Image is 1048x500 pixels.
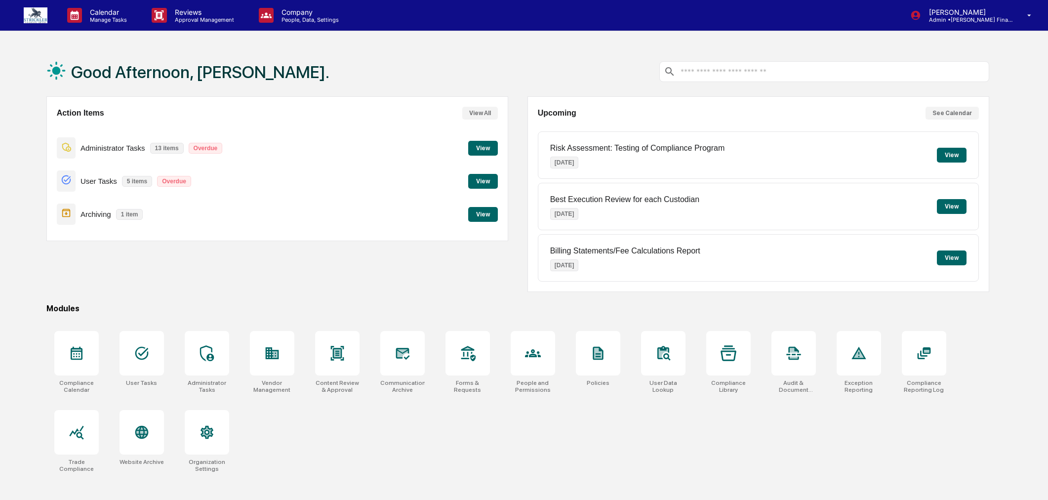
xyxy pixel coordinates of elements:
p: Administrator Tasks [81,144,145,152]
div: Forms & Requests [445,379,490,393]
div: Administrator Tasks [185,379,229,393]
div: Vendor Management [250,379,294,393]
div: Trade Compliance [54,458,99,472]
h2: Action Items [57,109,104,118]
div: Exception Reporting [837,379,881,393]
button: See Calendar [926,107,979,120]
h1: Good Afternoon, [PERSON_NAME]. [71,62,329,82]
h2: Upcoming [538,109,576,118]
div: Organization Settings [185,458,229,472]
p: Calendar [82,8,132,16]
div: Modules [46,304,990,313]
p: Overdue [157,176,191,187]
p: Reviews [167,8,239,16]
button: View [937,148,967,163]
button: View [468,141,498,156]
div: Compliance Reporting Log [902,379,946,393]
p: Billing Statements/Fee Calculations Report [550,247,700,255]
div: Audit & Document Logs [771,379,816,393]
button: View [937,199,967,214]
a: View [468,143,498,152]
iframe: Open customer support [1016,467,1043,494]
p: Admin • [PERSON_NAME] Financial Group [921,16,1013,23]
p: People, Data, Settings [274,16,344,23]
p: Manage Tasks [82,16,132,23]
div: User Data Lookup [641,379,685,393]
p: Risk Assessment: Testing of Compliance Program [550,144,725,153]
button: View [468,174,498,189]
button: View All [462,107,498,120]
div: Content Review & Approval [315,379,360,393]
div: People and Permissions [511,379,555,393]
div: User Tasks [126,379,157,386]
p: Overdue [189,143,223,154]
a: View [468,176,498,185]
p: User Tasks [81,177,117,185]
p: Approval Management [167,16,239,23]
p: Archiving [81,210,111,218]
p: 5 items [122,176,152,187]
button: View [468,207,498,222]
p: [DATE] [550,157,579,168]
a: View [468,209,498,218]
div: Website Archive [120,458,164,465]
p: 13 items [150,143,184,154]
div: Compliance Library [706,379,751,393]
div: Policies [587,379,609,386]
p: [PERSON_NAME] [921,8,1013,16]
p: [DATE] [550,208,579,220]
img: logo [24,7,47,23]
p: Company [274,8,344,16]
div: Communications Archive [380,379,425,393]
p: [DATE] [550,259,579,271]
div: Compliance Calendar [54,379,99,393]
p: 1 item [116,209,143,220]
p: Best Execution Review for each Custodian [550,195,699,204]
button: View [937,250,967,265]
